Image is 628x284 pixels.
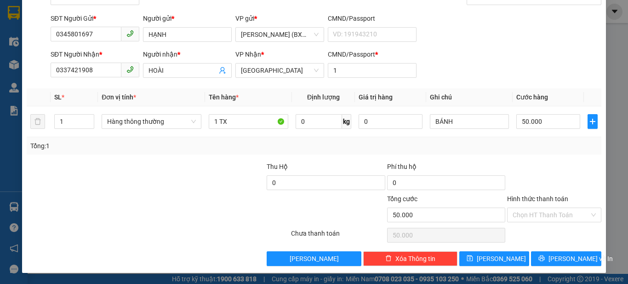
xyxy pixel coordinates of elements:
[143,49,232,59] div: Người nhận
[328,13,417,23] div: CMND/Passport
[51,13,139,23] div: SĐT Người Gửi
[467,255,473,262] span: save
[430,114,509,129] input: Ghi Chú
[30,141,243,151] div: Tổng: 1
[30,114,45,129] button: delete
[387,162,505,175] div: Phí thu hộ
[387,195,417,203] span: Tổng cước
[426,88,513,106] th: Ghi chú
[385,255,392,262] span: delete
[531,251,601,266] button: printer[PERSON_NAME] và In
[307,93,340,101] span: Định lượng
[51,49,139,59] div: SĐT Người Nhận
[395,254,435,264] span: Xóa Thông tin
[477,254,526,264] span: [PERSON_NAME]
[63,50,122,80] li: VP [GEOGRAPHIC_DATA]
[359,114,422,129] input: 0
[359,93,393,101] span: Giá trị hàng
[241,64,319,77] span: Tuy Hòa
[241,28,319,41] span: Hồ Chí Minh (BXMĐ)
[538,255,545,262] span: printer
[126,30,134,37] span: phone
[54,93,62,101] span: SL
[516,93,548,101] span: Cước hàng
[267,251,361,266] button: [PERSON_NAME]
[235,13,324,23] div: VP gửi
[107,115,196,128] span: Hàng thông thường
[143,13,232,23] div: Người gửi
[209,114,288,129] input: VD: Bàn, Ghế
[5,5,133,39] li: Xe khách Mộc Thảo
[588,118,598,125] span: plus
[588,114,598,129] button: plus
[342,114,351,129] span: kg
[507,195,568,203] label: Hình thức thanh toán
[267,163,288,170] span: Thu Hộ
[235,51,261,58] span: VP Nhận
[219,67,226,74] span: user-add
[363,251,457,266] button: deleteXóa Thông tin
[459,251,530,266] button: save[PERSON_NAME]
[328,49,417,59] div: CMND/Passport
[126,66,134,73] span: phone
[209,93,239,101] span: Tên hàng
[548,254,613,264] span: [PERSON_NAME] và In
[102,93,136,101] span: Đơn vị tính
[290,228,386,244] div: Chưa thanh toán
[5,5,37,37] img: logo.jpg
[5,50,63,70] li: VP [PERSON_NAME] (BXMĐ)
[290,254,339,264] span: [PERSON_NAME]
